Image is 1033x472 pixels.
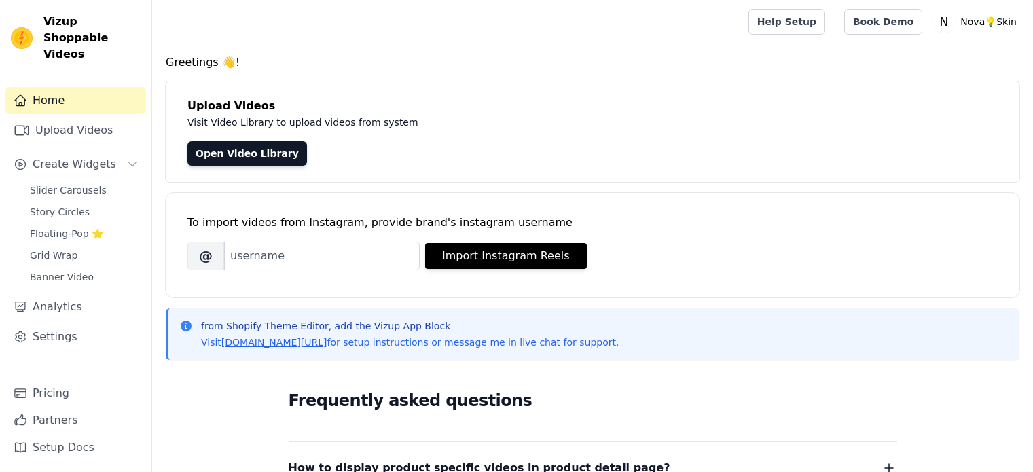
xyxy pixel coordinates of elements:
a: Partners [5,407,146,434]
img: Vizup [11,27,33,49]
a: Story Circles [22,202,146,221]
span: @ [187,242,224,270]
button: Create Widgets [5,151,146,178]
a: Help Setup [748,9,825,35]
div: To import videos from Instagram, provide brand's instagram username [187,215,998,231]
text: N [940,15,949,29]
input: username [224,242,420,270]
h4: Greetings 👋! [166,54,1019,71]
a: Settings [5,323,146,350]
span: Vizup Shoppable Videos [43,14,141,62]
a: Book Demo [844,9,922,35]
button: N Nova💡Skin [933,10,1022,34]
a: Pricing [5,380,146,407]
span: Grid Wrap [30,249,77,262]
a: Home [5,87,146,114]
p: from Shopify Theme Editor, add the Vizup App Block [201,319,619,333]
button: Import Instagram Reels [425,243,587,269]
p: Nova💡Skin [955,10,1022,34]
a: Floating-Pop ⭐ [22,224,146,243]
a: Banner Video [22,268,146,287]
a: Grid Wrap [22,246,146,265]
a: [DOMAIN_NAME][URL] [221,337,327,348]
span: Floating-Pop ⭐ [30,227,103,240]
span: Banner Video [30,270,94,284]
a: Open Video Library [187,141,307,166]
a: Slider Carousels [22,181,146,200]
p: Visit Video Library to upload videos from system [187,114,796,130]
span: Create Widgets [33,156,116,173]
p: Visit for setup instructions or message me in live chat for support. [201,335,619,349]
h4: Upload Videos [187,98,998,114]
h2: Frequently asked questions [289,387,897,414]
a: Upload Videos [5,117,146,144]
span: Story Circles [30,205,90,219]
a: Analytics [5,293,146,321]
span: Slider Carousels [30,183,107,197]
a: Setup Docs [5,434,146,461]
